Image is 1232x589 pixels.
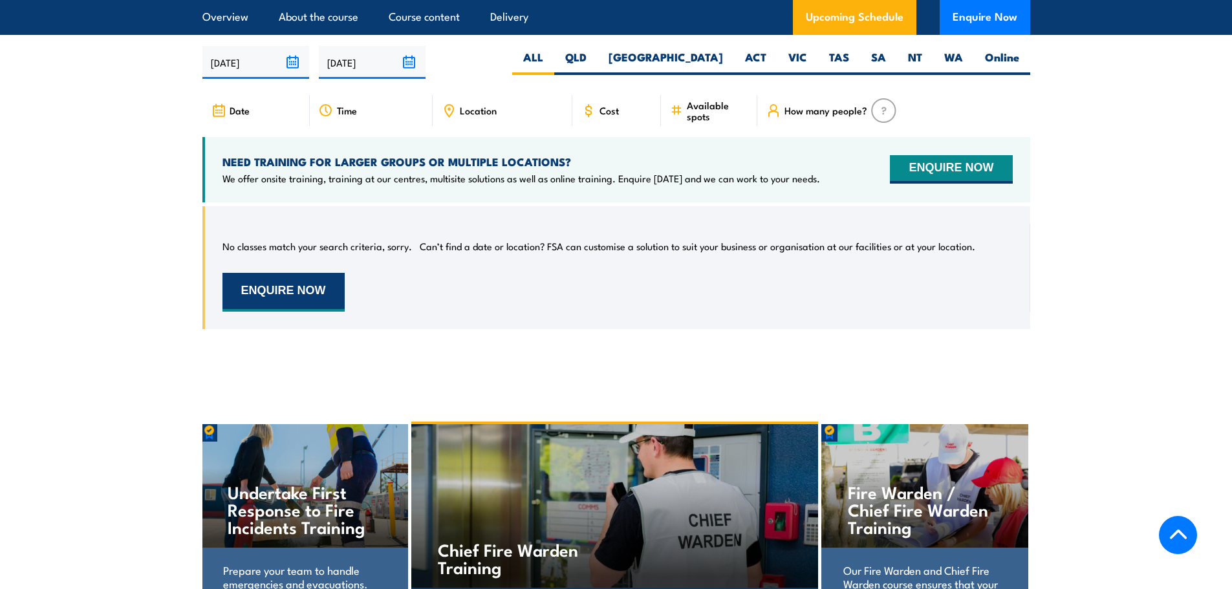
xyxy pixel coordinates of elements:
label: ALL [512,50,554,75]
h4: Undertake First Response to Fire Incidents Training [228,483,381,535]
button: ENQUIRE NOW [222,273,345,312]
span: Time [337,105,357,116]
p: We offer onsite training, training at our centres, multisite solutions as well as online training... [222,172,820,185]
p: Can’t find a date or location? FSA can customise a solution to suit your business or organisation... [420,240,975,253]
label: [GEOGRAPHIC_DATA] [598,50,734,75]
label: VIC [777,50,818,75]
span: Available spots [687,100,748,122]
label: QLD [554,50,598,75]
span: Cost [600,105,619,116]
p: No classes match your search criteria, sorry. [222,240,412,253]
span: How many people? [784,105,867,116]
input: From date [202,46,309,79]
button: ENQUIRE NOW [890,155,1012,184]
span: Location [460,105,497,116]
input: To date [319,46,426,79]
label: TAS [818,50,860,75]
span: Date [230,105,250,116]
h4: Chief Fire Warden Training [438,541,590,575]
h4: Fire Warden / Chief Fire Warden Training [848,483,1001,535]
label: Online [974,50,1030,75]
label: SA [860,50,897,75]
label: ACT [734,50,777,75]
h4: NEED TRAINING FOR LARGER GROUPS OR MULTIPLE LOCATIONS? [222,155,820,169]
label: WA [933,50,974,75]
label: NT [897,50,933,75]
